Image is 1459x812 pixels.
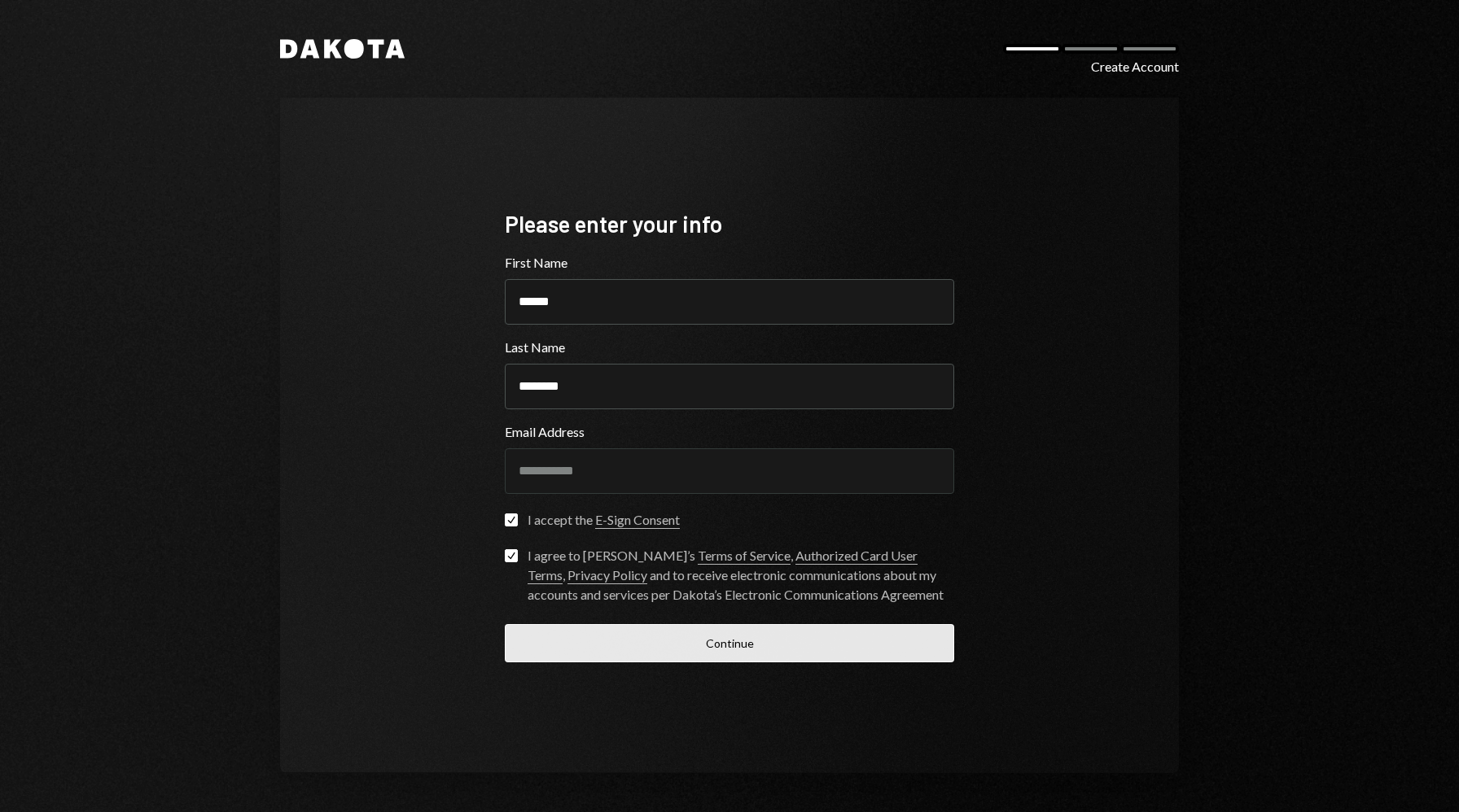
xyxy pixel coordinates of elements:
div: I agree to [PERSON_NAME]’s , , and to receive electronic communications about my accounts and ser... [528,546,954,605]
a: Privacy Policy [567,567,647,584]
label: Last Name [505,338,954,357]
button: I agree to [PERSON_NAME]’s Terms of Service, Authorized Card User Terms, Privacy Policy and to re... [505,549,518,562]
a: E-Sign Consent [595,512,680,529]
div: Please enter your info [505,208,954,240]
label: Email Address [505,422,954,442]
div: I accept the [528,510,680,530]
button: I accept the E-Sign Consent [505,513,518,526]
label: First Name [505,253,954,273]
div: Create Account [1091,57,1179,76]
button: Continue [505,624,954,662]
a: Authorized Card User Terms [528,548,918,584]
a: Terms of Service [698,548,791,565]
